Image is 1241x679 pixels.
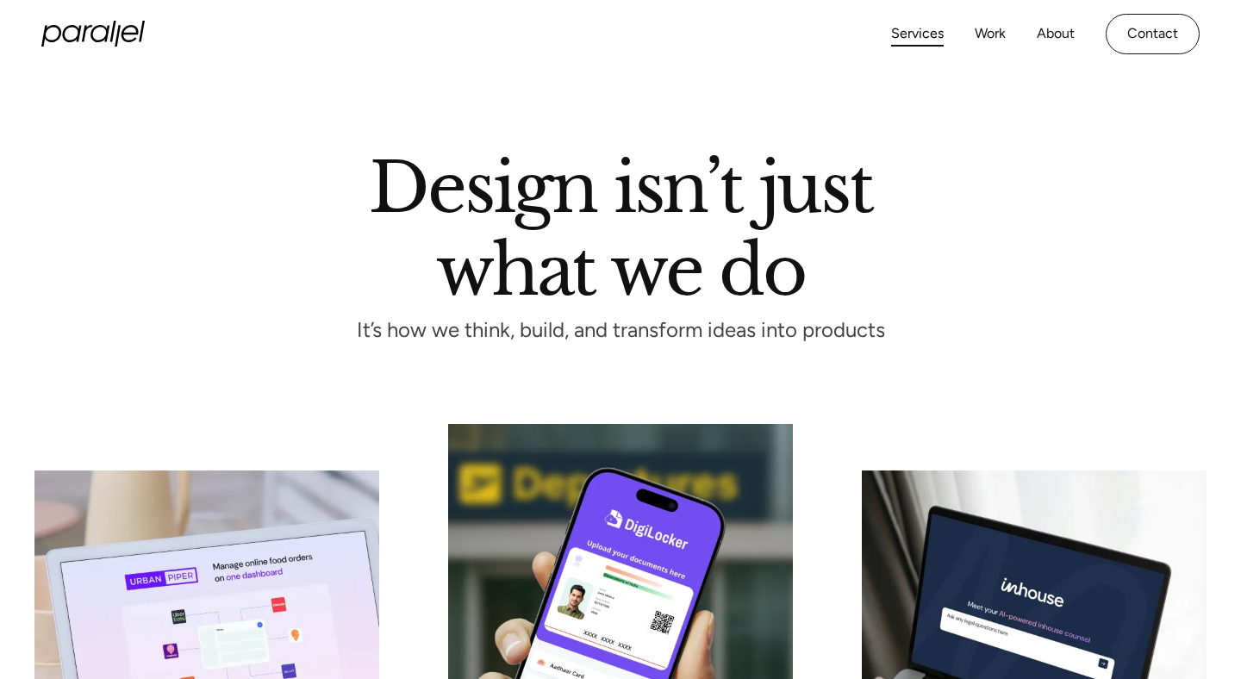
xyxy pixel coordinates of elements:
a: Work [975,22,1006,47]
p: It’s how we think, build, and transform ideas into products [325,323,916,338]
h1: Design isn’t just what we do [369,154,872,296]
a: Contact [1106,14,1200,54]
a: About [1037,22,1075,47]
a: Services [891,22,944,47]
a: home [41,21,145,47]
